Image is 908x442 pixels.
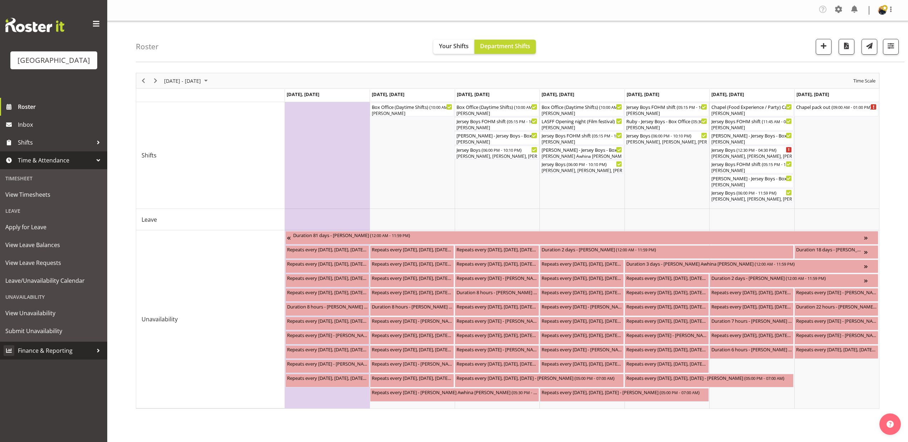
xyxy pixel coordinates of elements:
div: Unavailability"s event - Repeats every monday, tuesday, wednesday, thursday, friday, saturday, su... [540,260,624,273]
button: September 22 - 28, 2025 [163,76,211,85]
div: Duration 8 hours - [PERSON_NAME] ( ) [287,303,367,310]
div: Jersey Boys ( ) [626,132,707,139]
span: [DATE], [DATE] [711,91,744,97]
a: View Unavailability [2,304,105,322]
div: Unavailability"s event - Repeats every monday, tuesday, thursday, friday - Aiddie Carnihan Begin ... [370,274,454,287]
td: Shifts resource [136,102,285,209]
div: Repeats every [DATE], [DATE], [DATE] - [PERSON_NAME] ( ) [542,388,707,396]
div: [PERSON_NAME] [711,167,792,174]
div: Jersey Boys ( ) [711,189,792,196]
span: 05:15 PM - 10:25 PM [678,104,715,110]
div: [PERSON_NAME], [PERSON_NAME], [PERSON_NAME], [PERSON_NAME], [PERSON_NAME], [PERSON_NAME] [711,153,792,160]
div: Shifts"s event - Jersey Boys Begin From Saturday, September 27, 2025 at 12:30:00 PM GMT+12:00 End... [710,146,794,159]
span: 10:00 AM - 02:00 PM [431,104,468,110]
div: Jersey Boys ( ) [711,146,792,153]
span: [DATE], [DATE] [372,91,404,97]
div: Unavailability"s event - Repeats every friday, wednesday, thursday - Dion Stewart Begin From Wedn... [455,374,624,387]
div: Shifts"s event - Box Office (Daytime Shifts) Begin From Tuesday, September 23, 2025 at 10:00:00 A... [370,103,454,116]
div: Shifts"s event - Chapel pack out Begin From Sunday, September 28, 2025 at 9:00:00 AM GMT+13:00 En... [794,103,878,116]
div: Repeats every [DATE] - [PERSON_NAME] ( ) [796,288,877,296]
div: Jersey Boys FOHM shift ( ) [542,132,622,139]
div: Repeats every [DATE], [DATE], [DATE], [DATE], [DATE], [DATE], [DATE] - [PERSON_NAME] ( ) [711,331,792,338]
div: Repeats every [DATE], [DATE], [DATE], [DATE], [DATE], [DATE], [DATE] - [PERSON_NAME] ( ) [626,360,707,367]
div: Repeats every [DATE], [DATE], [DATE], [DATE], [DATE] - [PERSON_NAME] Awhina [PERSON_NAME] ( ) [287,346,367,353]
span: View Leave Requests [5,257,102,268]
div: [PERSON_NAME], [PERSON_NAME], [PERSON_NAME], [PERSON_NAME], [PERSON_NAME], [PERSON_NAME], [PERSON... [542,167,622,174]
a: View Leave Requests [2,254,105,272]
div: [PERSON_NAME] - Jersey Boys - Box Office ( ) [711,175,792,182]
div: LASFF Opening night (Film festival) Cargo Shed ( ) [542,117,622,125]
div: Unavailability"s event - Duration 18 days - Renée Hewitt Begin From Sunday, September 28, 2025 at... [794,245,878,259]
div: Unavailability"s event - Repeats every monday, tuesday, wednesday, thursday, friday - Elea Hargre... [625,302,709,316]
div: Unavailability"s event - Duration 81 days - Grace Cavell Begin From Thursday, July 17, 2025 at 12... [285,231,879,245]
span: 10:00 AM - 02:00 PM [515,104,553,110]
button: Department Shifts [474,40,536,54]
div: Shifts"s event - Michelle - Jersey Boys - Box Office Begin From Saturday, September 27, 2025 at 5... [710,174,794,188]
div: Timeline Week of September 23, 2025 [136,73,879,409]
div: Repeats every [DATE], [DATE], [DATE], [DATE] - [PERSON_NAME] ( ) [287,246,367,253]
div: Repeats every [DATE], [DATE], [DATE], [DATE] - [PERSON_NAME] ( ) [542,274,622,281]
span: Submit Unavailability [5,326,102,336]
div: Jersey Boys FOHM shift ( ) [626,103,707,110]
div: [PERSON_NAME] [457,139,537,145]
span: 05:15 PM - 11:59 PM [763,161,800,167]
div: Unavailability"s event - Repeats every monday, tuesday, wednesday, thursday, friday, saturday, su... [710,331,794,345]
div: Shifts"s event - Jersey Boys FOHM shift Begin From Saturday, September 27, 2025 at 5:15:00 PM GMT... [710,160,794,174]
div: Unavailability"s event - Repeats every monday, tuesday, wednesday, thursday, friday, saturday, su... [455,245,539,259]
div: Unavailability"s event - Repeats every tuesday - Michelle Englehardt Begin From Tuesday, Septembe... [370,360,454,373]
button: Next [151,76,161,85]
div: Unavailability"s event - Repeats every monday, tuesday, wednesday, thursday, friday, saturday, su... [710,302,794,316]
div: Unavailability"s event - Repeats every monday, tuesday, thursday, friday, wednesday - Bobby-Lea A... [455,331,539,345]
div: Repeats every [DATE], [DATE], [DATE], [DATE], [DATE] - [PERSON_NAME] Awhina [PERSON_NAME] ( ) [372,346,452,353]
div: [PERSON_NAME], [PERSON_NAME], [PERSON_NAME], [PERSON_NAME], [PERSON_NAME], [PERSON_NAME], [PERSON... [711,196,792,202]
span: Leave/Unavailability Calendar [5,275,102,286]
div: Shifts"s event - Box Office (Daytime Shifts) Begin From Wednesday, September 24, 2025 at 10:00:00... [455,103,539,116]
div: Unavailability"s event - Duration 7 hours - Skye Colonna Begin From Saturday, September 27, 2025 ... [710,317,794,330]
div: Repeats every [DATE], [DATE], [DATE], [DATE], [DATE], [DATE], [DATE] - [PERSON_NAME] ( ) [457,246,537,253]
div: Unavailability"s event - Repeats every monday, tuesday, wednesday, thursday, friday - Lydia Noble... [540,317,624,330]
div: Shifts"s event - Jersey Boys FOHM shift Begin From Saturday, September 27, 2025 at 11:45:00 AM GM... [710,117,794,131]
span: 12:00 AM - 11:59 PM [617,247,655,252]
span: 06:00 PM - 10:10 PM [483,147,520,153]
div: Shifts"s event - Box Office (Daytime Shifts) Begin From Thursday, September 25, 2025 at 10:00:00 ... [540,103,624,116]
button: Time Scale [852,76,877,85]
div: Duration 3 days - [PERSON_NAME] Awhina [PERSON_NAME] ( ) [626,260,864,267]
div: Timesheet [2,171,105,186]
div: Duration 18 days - [PERSON_NAME] ( ) [796,246,864,253]
span: 05:30 PM - 11:30 AM [513,390,550,395]
div: Repeats every [DATE], [DATE], [DATE], [DATE], [DATE] - [PERSON_NAME] Awhina [PERSON_NAME] ( ) [457,331,537,338]
span: 06:00 PM - 11:59 PM [738,190,775,196]
span: [DATE], [DATE] [542,91,574,97]
div: Box Office (Daytime Shifts) ( ) [372,103,452,110]
div: Jersey Boys ( ) [457,146,537,153]
div: Unavailability"s event - Repeats every friday, wednesday, thursday - Dion Stewart Begin From Thur... [540,388,709,402]
div: Repeats every [DATE] - [PERSON_NAME] ( ) [372,317,452,324]
div: Unavailability"s event - Repeats every sunday - Michelle Englehardt Begin From Sunday, September ... [794,331,878,345]
img: david-tauranga1d5f678c2aa0c4369aca2f0bff685337.png [878,6,887,15]
div: Repeats every [DATE], [DATE], [DATE], [DATE] - [PERSON_NAME] ( ) [372,274,452,281]
div: Next [149,73,162,88]
span: 12:00 AM - 11:59 PM [787,275,824,281]
div: Previous [137,73,149,88]
div: Unavailability"s event - Repeats every tuesday - Bobby-Lea Awhina Cassidy Begin From Tuesday, Sep... [370,388,539,402]
div: Repeats every [DATE], [DATE], [DATE], [DATE], [DATE] - [PERSON_NAME] ( ) [372,288,452,296]
div: Unavailability"s event - Duration 22 hours - Skye Colonna Begin From Sunday, September 28, 2025 a... [794,302,878,316]
div: Shifts"s event - Chapel (Food Experience / Party) Cargo Shed Begin From Saturday, September 27, 2... [710,103,794,116]
div: Unavailability"s event - Repeats every monday, tuesday, wednesday, thursday, friday, saturday, su... [285,374,369,387]
div: Duration 6 hours - [PERSON_NAME] ( ) [711,346,792,353]
div: Unavailability"s event - Repeats every monday, tuesday, wednesday, thursday, friday - Lydia Noble... [285,317,369,330]
a: View Timesheets [2,186,105,204]
td: Leave resource [136,209,285,230]
button: Your Shifts [433,40,474,54]
div: Repeats every [DATE] - [PERSON_NAME] ( ) [457,346,537,353]
div: Repeats every [DATE], [DATE], [DATE], [DATE], [DATE], [DATE], [DATE] - [PERSON_NAME] ( ) [457,360,537,367]
div: Repeats every [DATE], [DATE], [DATE], [DATE] - [PERSON_NAME] ( ) [287,274,367,281]
div: Unavailability"s event - Repeats every tuesday - Skye Colonna Begin From Tuesday, September 23, 2... [370,317,454,330]
div: Unavailability"s event - Repeats every monday, tuesday, saturday, sunday - Dion Stewart Begin Fro... [285,245,369,259]
div: Shifts"s event - Bobby-Lea - Jersey Boys - Box Office Begin From Thursday, September 25, 2025 at ... [540,146,624,159]
div: Repeats every [DATE], [DATE], [DATE], [DATE], [DATE], [DATE], [DATE] - [PERSON_NAME] ( ) [287,260,367,267]
span: 12:00 AM - 11:59 PM [756,261,793,267]
div: Shifts"s event - Jersey Boys Begin From Saturday, September 27, 2025 at 6:00:00 PM GMT+12:00 Ends... [710,189,794,202]
span: Shifts [18,137,93,148]
div: Repeats every [DATE] - [PERSON_NAME] ( ) [796,317,877,324]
